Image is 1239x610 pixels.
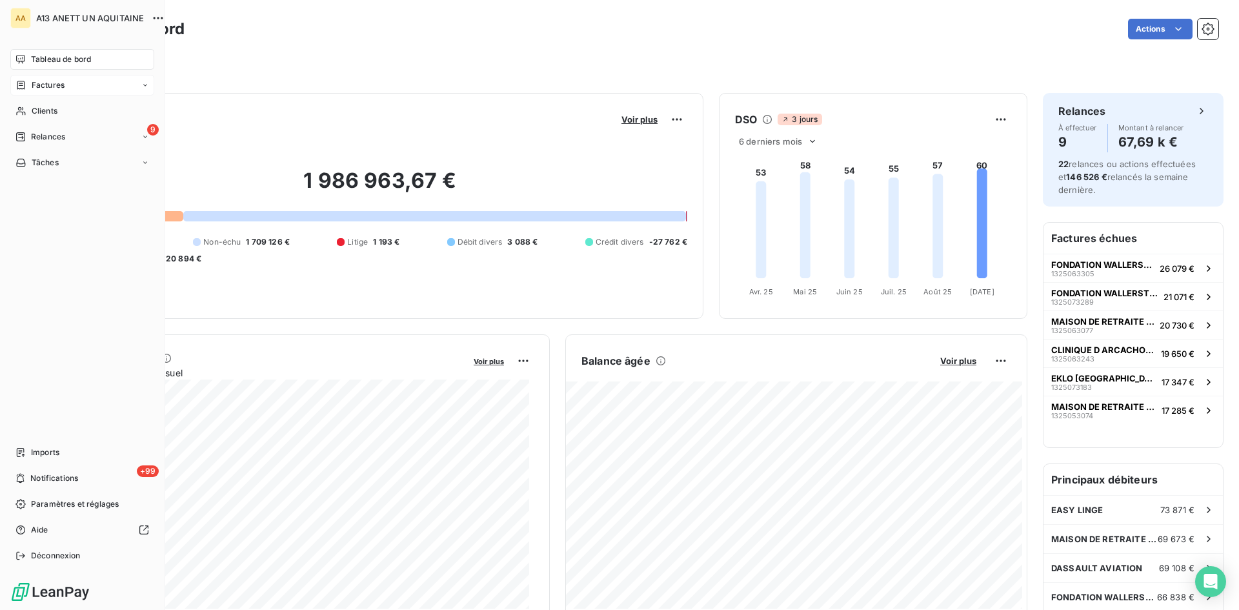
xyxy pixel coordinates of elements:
span: Voir plus [940,356,976,366]
span: A13 ANETT UN AQUITAINE [36,13,144,23]
span: 1325053074 [1051,412,1093,420]
span: 1 193 € [373,236,399,248]
tspan: Juin 25 [836,287,863,296]
span: 17 347 € [1162,377,1194,387]
span: 26 079 € [1160,263,1194,274]
span: Voir plus [621,114,658,125]
span: +99 [137,465,159,477]
span: MAISON DE RETRAITE [GEOGRAPHIC_DATA] [1051,316,1154,327]
span: -20 894 € [162,253,201,265]
button: FONDATION WALLERSTEIN132506330526 079 € [1043,254,1223,282]
span: 22 [1058,159,1069,169]
span: EKLO [GEOGRAPHIC_DATA] [1051,373,1156,383]
button: Voir plus [618,114,661,125]
tspan: [DATE] [970,287,994,296]
span: 1325063243 [1051,355,1094,363]
span: 19 650 € [1161,349,1194,359]
button: EKLO [GEOGRAPHIC_DATA]132507318317 347 € [1043,367,1223,396]
span: 9 [147,124,159,136]
button: Actions [1128,19,1193,39]
span: Relances [31,131,65,143]
span: 17 285 € [1162,405,1194,416]
span: Clients [32,105,57,117]
h6: DSO [735,112,757,127]
h2: 1 986 963,67 € [73,168,687,207]
tspan: Août 25 [923,287,952,296]
span: Déconnexion [31,550,81,562]
span: FONDATION WALLERSTEIN [1051,259,1154,270]
button: Voir plus [936,355,980,367]
h6: Principaux débiteurs [1043,464,1223,495]
span: 146 526 € [1066,172,1107,182]
span: Paramètres et réglages [31,498,119,510]
span: 1325063077 [1051,327,1093,334]
span: 69 108 € [1159,563,1194,573]
span: Montant à relancer [1118,124,1184,132]
h4: 9 [1058,132,1097,152]
button: FONDATION WALLERSTEIN132507328921 071 € [1043,282,1223,310]
h6: Relances [1058,103,1105,119]
span: MAISON DE RETRAITE [GEOGRAPHIC_DATA] [1051,402,1156,412]
span: -27 762 € [649,236,687,248]
span: FONDATION WALLERSTEIN [1051,592,1157,602]
span: Imports [31,447,59,458]
span: 6 derniers mois [739,136,802,147]
span: Litige [347,236,368,248]
span: 1 709 126 € [246,236,290,248]
button: CLINIQUE D ARCACHON PLAT132506324319 650 € [1043,339,1223,367]
h4: 67,69 k € [1118,132,1184,152]
h6: Factures échues [1043,223,1223,254]
span: EASY LINGE [1051,505,1103,515]
span: relances ou actions effectuées et relancés la semaine dernière. [1058,159,1196,195]
span: Notifications [30,473,78,484]
span: Aide [31,524,48,536]
span: 66 838 € [1157,592,1194,602]
span: MAISON DE RETRAITE [GEOGRAPHIC_DATA] [1051,534,1158,544]
span: Débit divers [458,236,503,248]
h6: Balance âgée [581,353,650,369]
span: Tableau de bord [31,54,91,65]
div: AA [10,8,31,28]
span: 20 730 € [1160,320,1194,330]
span: DASSAULT AVIATION [1051,563,1143,573]
button: MAISON DE RETRAITE [GEOGRAPHIC_DATA]132506307720 730 € [1043,310,1223,339]
span: 1325073289 [1051,298,1094,306]
span: 3 088 € [507,236,538,248]
span: Tâches [32,157,59,168]
span: Crédit divers [596,236,644,248]
button: MAISON DE RETRAITE [GEOGRAPHIC_DATA]132505307417 285 € [1043,396,1223,424]
span: CLINIQUE D ARCACHON PLAT [1051,345,1156,355]
span: À effectuer [1058,124,1097,132]
span: FONDATION WALLERSTEIN [1051,288,1158,298]
span: Factures [32,79,65,91]
a: Aide [10,520,154,540]
img: Logo LeanPay [10,582,90,602]
div: Open Intercom Messenger [1195,566,1226,597]
span: 3 jours [778,114,821,125]
span: 21 071 € [1163,292,1194,302]
tspan: Mai 25 [793,287,817,296]
button: Voir plus [470,355,508,367]
span: Voir plus [474,357,504,366]
span: Non-échu [203,236,241,248]
span: Chiffre d'affaires mensuel [73,366,465,380]
span: 73 871 € [1160,505,1194,515]
tspan: Juil. 25 [881,287,907,296]
tspan: Avr. 25 [749,287,773,296]
span: 1325073183 [1051,383,1092,391]
span: 69 673 € [1158,534,1194,544]
span: 1325063305 [1051,270,1094,278]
